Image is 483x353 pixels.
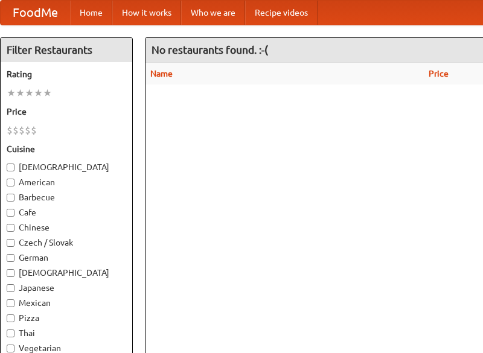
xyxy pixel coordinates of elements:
li: $ [25,124,31,137]
input: Barbecue [7,194,14,202]
label: Chinese [7,221,126,234]
li: $ [13,124,19,137]
li: ★ [16,86,25,100]
label: Japanese [7,282,126,294]
label: Thai [7,327,126,339]
a: How it works [112,1,181,25]
label: American [7,176,126,188]
input: Japanese [7,284,14,292]
h5: Rating [7,68,126,80]
label: Czech / Slovak [7,237,126,249]
ng-pluralize: No restaurants found. :-( [152,44,268,56]
input: Cafe [7,209,14,217]
li: ★ [43,86,52,100]
input: German [7,254,14,262]
li: $ [31,124,37,137]
h5: Cuisine [7,143,126,155]
li: ★ [7,86,16,100]
label: Cafe [7,206,126,218]
input: Thai [7,329,14,337]
input: Chinese [7,224,14,232]
h5: Price [7,106,126,118]
li: $ [19,124,25,137]
label: Pizza [7,312,126,324]
input: [DEMOGRAPHIC_DATA] [7,164,14,171]
input: [DEMOGRAPHIC_DATA] [7,269,14,277]
input: American [7,179,14,186]
h4: Filter Restaurants [1,38,132,62]
a: Recipe videos [245,1,318,25]
label: [DEMOGRAPHIC_DATA] [7,267,126,279]
li: ★ [25,86,34,100]
a: Price [429,69,449,78]
label: Barbecue [7,191,126,203]
label: Mexican [7,297,126,309]
li: ★ [34,86,43,100]
a: Who we are [181,1,245,25]
input: Mexican [7,299,14,307]
a: Home [70,1,112,25]
input: Pizza [7,314,14,322]
a: FoodMe [1,1,70,25]
li: $ [7,124,13,137]
label: German [7,252,126,264]
a: Name [150,69,173,78]
input: Czech / Slovak [7,239,14,247]
input: Vegetarian [7,345,14,352]
label: [DEMOGRAPHIC_DATA] [7,161,126,173]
